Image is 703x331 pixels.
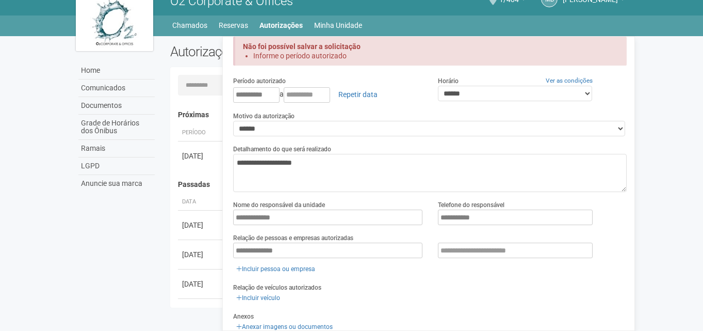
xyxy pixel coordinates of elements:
[182,249,220,260] div: [DATE]
[78,97,155,115] a: Documentos
[438,200,504,210] label: Telefone do responsável
[233,86,422,103] div: a
[178,181,620,188] h4: Passadas
[243,42,361,51] strong: Não foi possível salvar a solicitação
[233,112,295,121] label: Motivo da autorização
[172,18,207,33] a: Chamados
[233,283,321,292] label: Relação de veículos autorizados
[233,200,325,210] label: Nome do responsável da unidade
[233,263,318,275] a: Incluir pessoa ou empresa
[78,175,155,192] a: Anuncie sua marca
[233,145,331,154] label: Detalhamento do que será realizado
[178,111,620,119] h4: Próximas
[182,279,220,289] div: [DATE]
[78,80,155,97] a: Comunicados
[78,62,155,80] a: Home
[178,194,224,211] th: Data
[233,76,286,86] label: Período autorizado
[546,77,593,84] a: Ver as condições
[438,76,459,86] label: Horário
[78,157,155,175] a: LGPD
[233,292,283,304] a: Incluir veículo
[219,18,248,33] a: Reservas
[178,124,224,141] th: Período
[78,140,155,157] a: Ramais
[78,115,155,140] a: Grade de Horários dos Ônibus
[332,86,384,103] a: Repetir data
[259,18,303,33] a: Autorizações
[182,220,220,230] div: [DATE]
[233,233,353,243] label: Relação de pessoas e empresas autorizadas
[182,151,220,161] div: [DATE]
[233,312,254,321] label: Anexos
[170,44,391,59] h2: Autorizações
[314,18,362,33] a: Minha Unidade
[253,51,609,60] li: Informe o período autorizado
